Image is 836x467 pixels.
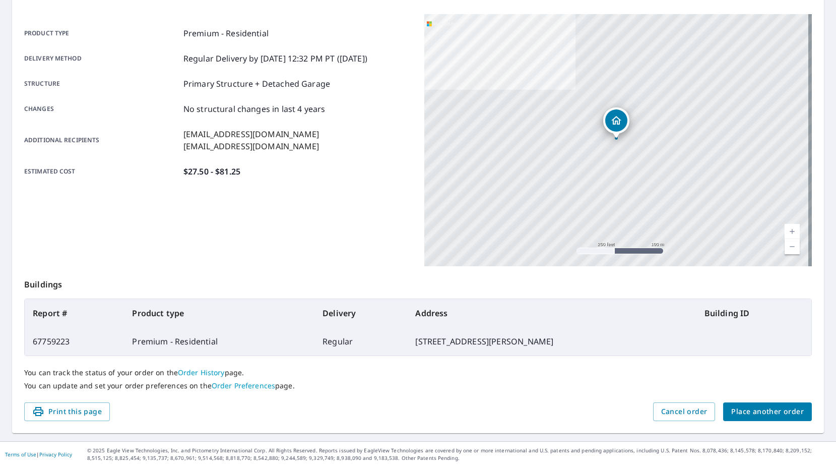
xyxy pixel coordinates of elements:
p: Delivery method [24,52,179,65]
button: Print this page [24,402,110,421]
p: Additional recipients [24,128,179,152]
p: Changes [24,103,179,115]
a: Current Level 17, Zoom In [785,224,800,239]
th: Building ID [696,299,811,327]
p: Regular Delivery by [DATE] 12:32 PM PT ([DATE]) [183,52,367,65]
p: Estimated cost [24,165,179,178]
p: © 2025 Eagle View Technologies, Inc. and Pictometry International Corp. All Rights Reserved. Repo... [87,447,831,462]
a: Terms of Use [5,451,36,458]
span: Place another order [731,405,804,418]
th: Address [407,299,696,327]
td: [STREET_ADDRESS][PERSON_NAME] [407,327,696,356]
p: Primary Structure + Detached Garage [183,78,330,90]
td: Premium - Residential [124,327,314,356]
td: 67759223 [25,327,124,356]
a: Order History [178,368,225,377]
button: Cancel order [653,402,716,421]
td: Regular [314,327,407,356]
button: Place another order [723,402,812,421]
p: $27.50 - $81.25 [183,165,240,178]
p: Premium - Residential [183,27,269,39]
p: You can track the status of your order on the page. [24,368,812,377]
p: [EMAIL_ADDRESS][DOMAIN_NAME] [183,128,319,140]
th: Report # [25,299,124,327]
a: Privacy Policy [39,451,72,458]
p: No structural changes in last 4 years [183,103,326,115]
p: You can update and set your order preferences on the page. [24,381,812,390]
p: | [5,451,72,457]
span: Cancel order [661,405,708,418]
a: Order Preferences [212,381,275,390]
p: Buildings [24,266,812,299]
p: Structure [24,78,179,90]
p: [EMAIL_ADDRESS][DOMAIN_NAME] [183,140,319,152]
span: Print this page [32,405,102,418]
th: Product type [124,299,314,327]
div: Dropped pin, building 1, Residential property, 660 Picard Rd Lafayette, LA 70508 [603,107,629,139]
a: Current Level 17, Zoom Out [785,239,800,254]
p: Product type [24,27,179,39]
th: Delivery [314,299,407,327]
